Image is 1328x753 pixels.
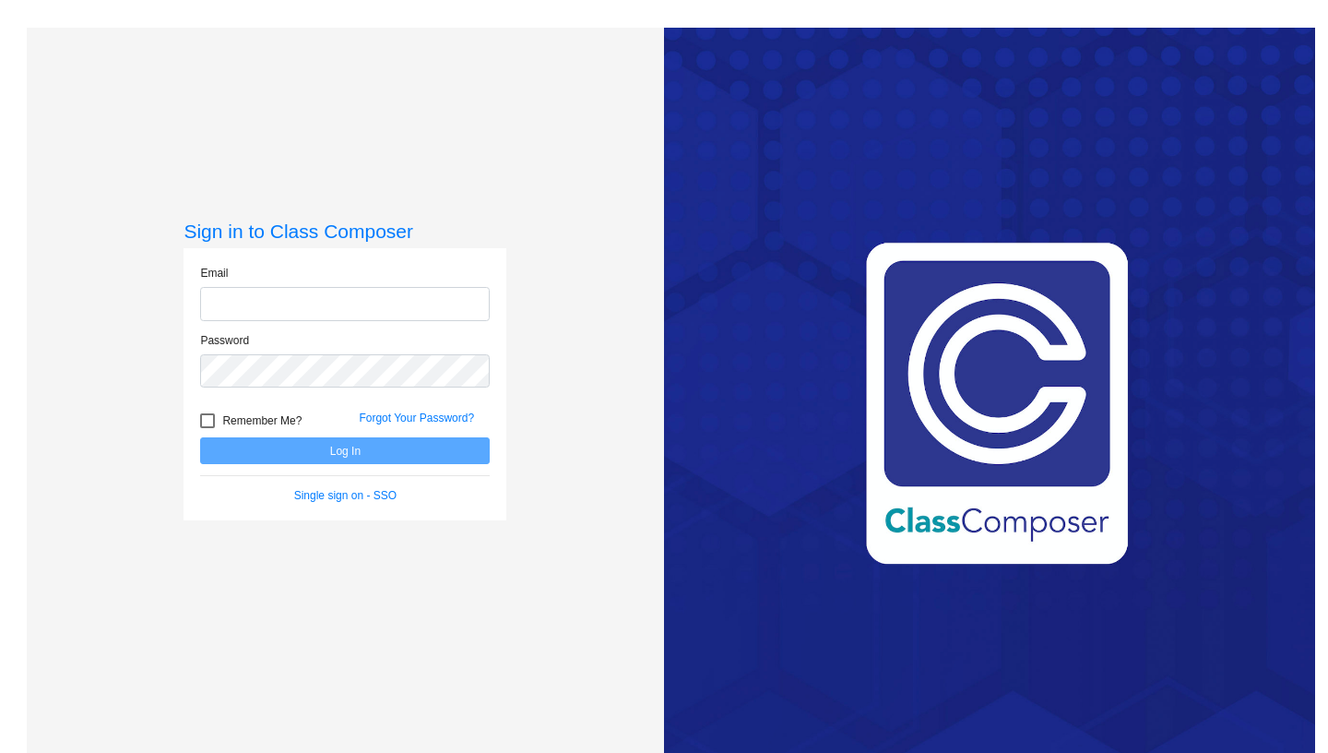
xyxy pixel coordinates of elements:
label: Email [200,265,228,281]
a: Single sign on - SSO [294,489,397,502]
button: Log In [200,437,490,464]
h3: Sign in to Class Composer [184,220,506,243]
span: Remember Me? [222,410,302,432]
a: Forgot Your Password? [359,412,474,424]
label: Password [200,332,249,349]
